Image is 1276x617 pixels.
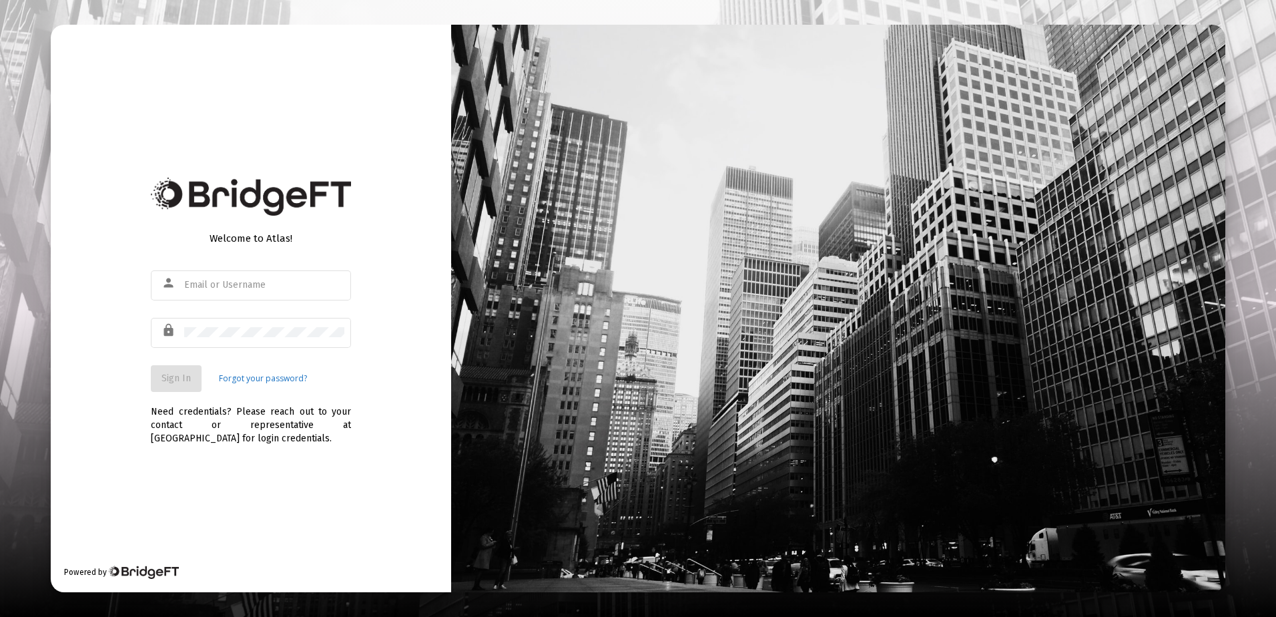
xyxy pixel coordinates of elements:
mat-icon: lock [162,323,178,339]
img: Bridge Financial Technology Logo [108,566,178,579]
div: Powered by [64,566,178,579]
button: Sign In [151,365,202,392]
div: Need credentials? Please reach out to your contact or representative at [GEOGRAPHIC_DATA] for log... [151,392,351,445]
img: Bridge Financial Technology Logo [151,178,351,216]
mat-icon: person [162,275,178,291]
input: Email or Username [184,280,344,290]
div: Welcome to Atlas! [151,232,351,245]
a: Forgot your password? [219,372,307,385]
span: Sign In [162,373,191,384]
